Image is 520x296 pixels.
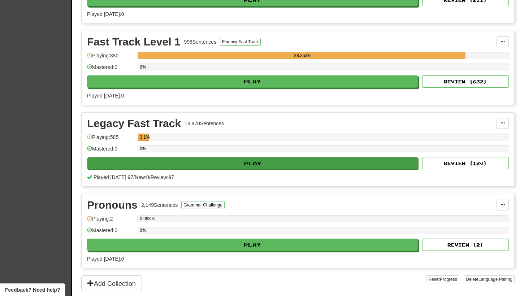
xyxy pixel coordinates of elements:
span: / [149,174,151,180]
span: Open feedback widget [5,286,60,293]
button: Review (120) [422,157,509,169]
span: New: 0 [135,174,149,180]
div: Mastered: 0 [87,227,134,239]
div: Playing: 880 [87,52,134,64]
span: Language Pairing [478,277,512,282]
div: Pronouns [87,200,138,210]
span: Played [DATE]: 0 [87,256,124,262]
div: Legacy Fast Track [87,118,181,129]
button: Play [87,157,418,170]
div: 2,149 Sentences [141,201,178,209]
div: Playing: 585 [87,134,134,145]
div: Playing: 2 [87,215,134,227]
button: Review (632) [422,75,509,88]
div: Mastered: 0 [87,145,134,157]
span: Played [DATE]: 97 [94,174,133,180]
div: 996 Sentences [184,38,217,45]
div: 18,870 Sentences [185,120,224,127]
button: Review (2) [422,239,509,251]
span: / [133,174,135,180]
span: Played [DATE]: 0 [87,11,124,17]
button: Play [87,75,418,88]
div: 88.353% [140,52,465,59]
button: Play [87,239,418,251]
button: Fluency Fast Track [220,38,261,46]
span: Played [DATE]: 0 [87,93,124,99]
button: Add Collection [81,275,142,292]
span: Progress [440,277,457,282]
button: Grammar Challenge [181,201,225,209]
span: Review: 97 [151,174,174,180]
div: 3.1% [140,134,149,141]
button: ResetProgress [426,275,459,283]
button: DeleteLanguage Pairing [464,275,515,283]
div: Mastered: 0 [87,64,134,75]
div: Fast Track Level 1 [87,36,181,47]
